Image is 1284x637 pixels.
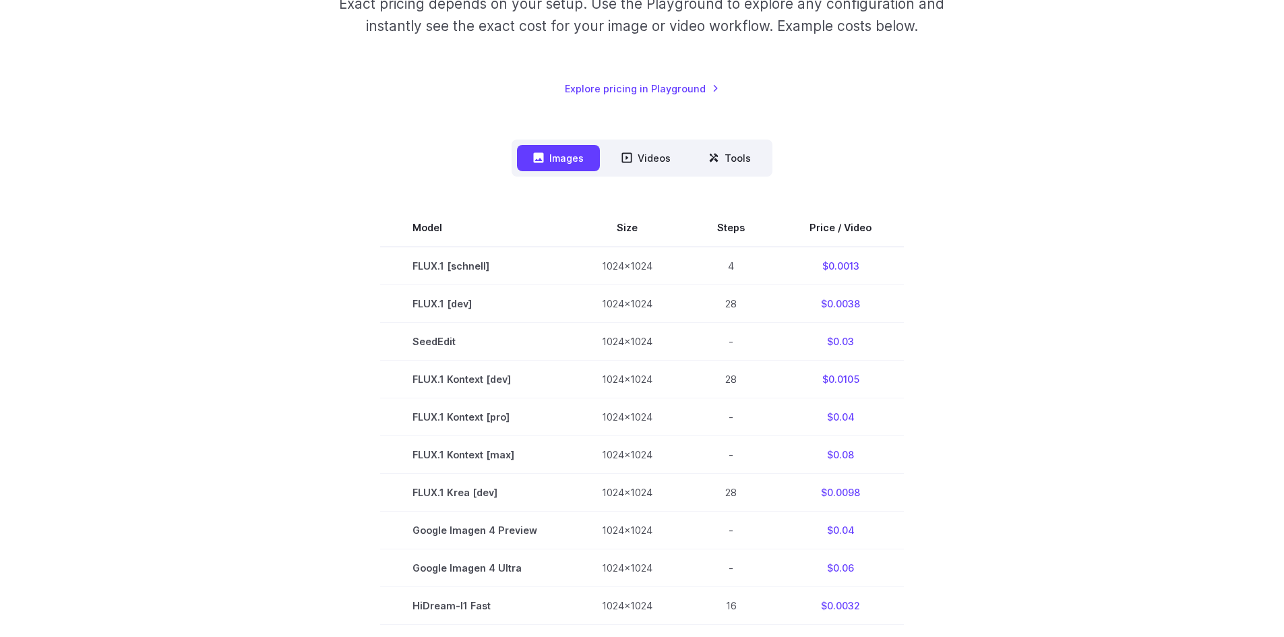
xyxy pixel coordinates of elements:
td: $0.06 [777,549,904,587]
td: $0.04 [777,512,904,549]
td: FLUX.1 [dev] [380,284,570,322]
td: 1024x1024 [570,436,685,474]
td: SeedEdit [380,322,570,360]
button: Videos [605,145,687,171]
td: HiDream-I1 Fast [380,587,570,625]
td: 1024x1024 [570,587,685,625]
td: - [685,436,777,474]
td: 1024x1024 [570,322,685,360]
th: Steps [685,209,777,247]
td: 28 [685,284,777,322]
td: 1024x1024 [570,398,685,435]
button: Tools [692,145,767,171]
a: Explore pricing in Playground [565,81,719,96]
td: 28 [685,474,777,512]
td: 1024x1024 [570,360,685,398]
td: 4 [685,247,777,285]
td: $0.04 [777,398,904,435]
button: Images [517,145,600,171]
td: FLUX.1 Kontext [pro] [380,398,570,435]
td: FLUX.1 Kontext [dev] [380,360,570,398]
td: Google Imagen 4 Ultra [380,549,570,587]
td: $0.0105 [777,360,904,398]
td: 1024x1024 [570,512,685,549]
td: 1024x1024 [570,474,685,512]
td: 1024x1024 [570,247,685,285]
td: $0.0032 [777,587,904,625]
td: Google Imagen 4 Preview [380,512,570,549]
th: Size [570,209,685,247]
td: $0.0038 [777,284,904,322]
td: 1024x1024 [570,549,685,587]
td: $0.0013 [777,247,904,285]
th: Price / Video [777,209,904,247]
td: FLUX.1 Krea [dev] [380,474,570,512]
td: - [685,512,777,549]
td: $0.0098 [777,474,904,512]
td: - [685,398,777,435]
td: $0.03 [777,322,904,360]
td: 28 [685,360,777,398]
td: - [685,322,777,360]
th: Model [380,209,570,247]
td: 1024x1024 [570,284,685,322]
td: - [685,549,777,587]
td: $0.08 [777,436,904,474]
td: FLUX.1 Kontext [max] [380,436,570,474]
td: FLUX.1 [schnell] [380,247,570,285]
td: 16 [685,587,777,625]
